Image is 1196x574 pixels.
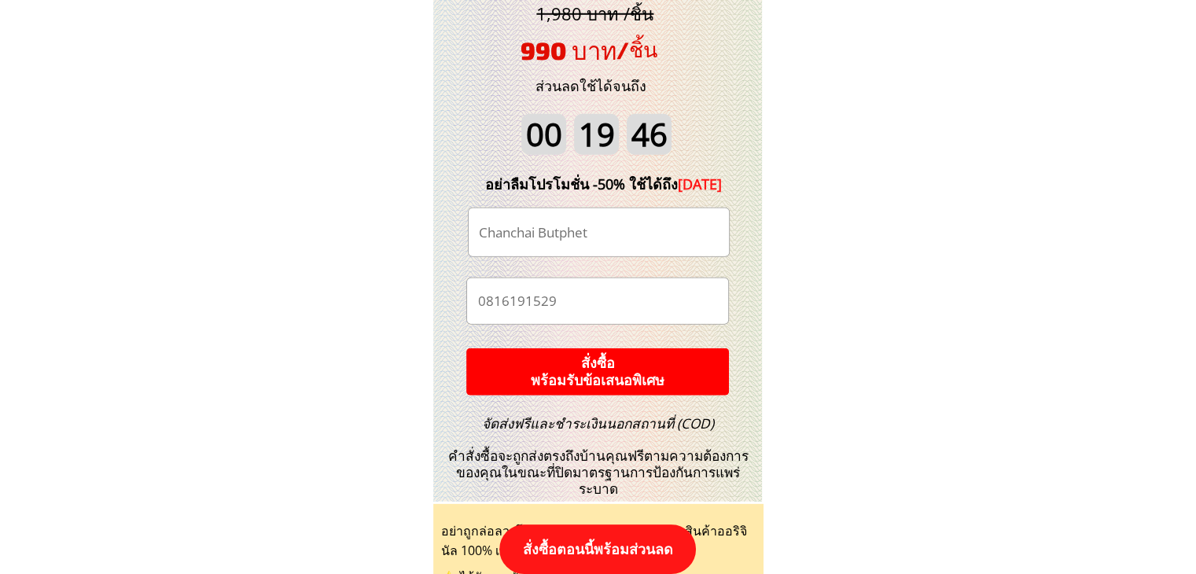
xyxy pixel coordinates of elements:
[536,2,653,25] span: 1,980 บาท /ชิ้น
[499,524,696,574] p: สั่งซื้อตอนนี้พร้อมส่วนลด
[462,173,746,196] div: อย่าลืมโปรโมชั่น -50% ใช้ได้ถึง
[678,175,722,193] span: [DATE]
[482,414,714,432] span: จัดส่งฟรีและชำระเงินนอกสถานที่ (COD)
[441,521,756,561] div: อย่าถูกล่อลวงโดยราคาถูก! Vistorin จำหน่ายสินค้าออริจินัล 100% เท่านั้น
[466,348,729,396] p: สั่งซื้อ พร้อมรับข้อเสนอพิเศษ
[475,208,723,256] input: ชื่อ-นามสกุล
[473,278,721,324] input: เบอร์โทรศัพท์
[521,35,616,64] span: 990 บาท
[514,75,668,98] h3: ส่วนลดใช้ได้จนถึง
[616,36,657,61] span: /ชิ้น
[439,416,758,498] h3: คำสั่งซื้อจะถูกส่งตรงถึงบ้านคุณฟรีตามความต้องการของคุณในขณะที่ปิดมาตรฐานการป้องกันการแพร่ระบาด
